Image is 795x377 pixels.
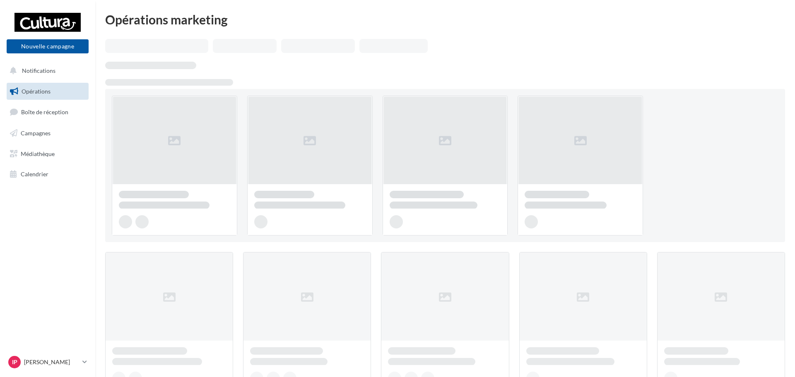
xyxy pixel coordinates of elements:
span: Médiathèque [21,150,55,157]
span: IP [12,358,17,366]
a: Calendrier [5,166,90,183]
a: Campagnes [5,125,90,142]
div: Opérations marketing [105,13,785,26]
span: Boîte de réception [21,108,68,115]
span: Campagnes [21,130,51,137]
button: Nouvelle campagne [7,39,89,53]
p: [PERSON_NAME] [24,358,79,366]
span: Calendrier [21,170,48,178]
a: Médiathèque [5,145,90,163]
span: Opérations [22,88,51,95]
a: Opérations [5,83,90,100]
a: IP [PERSON_NAME] [7,354,89,370]
a: Boîte de réception [5,103,90,121]
span: Notifications [22,67,55,74]
button: Notifications [5,62,87,79]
